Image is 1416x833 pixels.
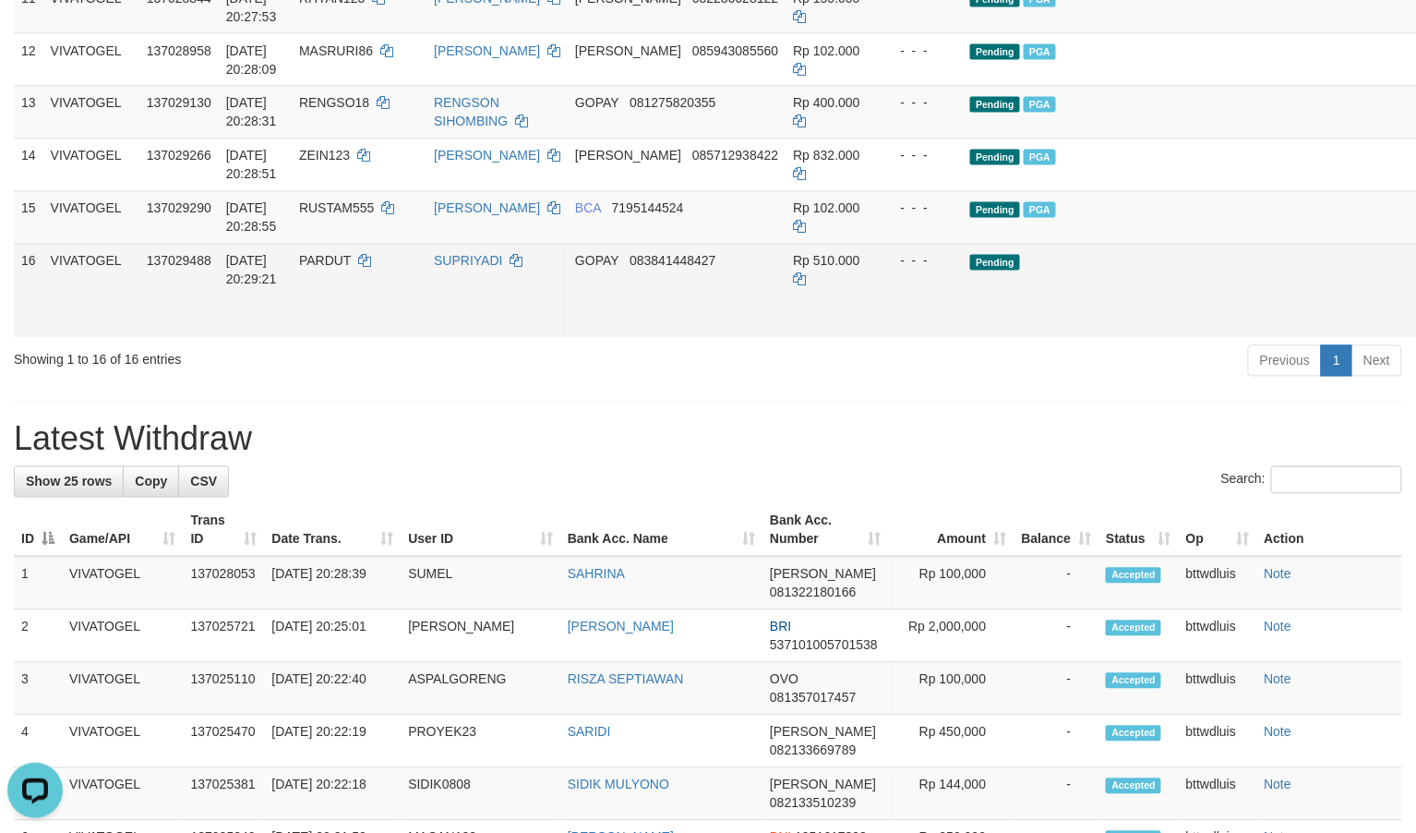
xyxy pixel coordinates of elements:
a: SUPRIYADI [434,254,502,269]
div: - - - [885,94,955,113]
span: Show 25 rows [26,475,112,489]
span: [DATE] 20:28:55 [226,201,277,235]
a: Previous [1248,345,1322,377]
a: [PERSON_NAME] [434,201,540,216]
td: 137025110 [184,663,265,716]
span: BCA [575,201,601,216]
td: ASPALGORENG [401,663,560,716]
th: Date Trans.: activate to sort column ascending [264,504,401,557]
a: Note [1265,725,1292,740]
td: VIVATOGEL [62,716,184,768]
span: [PERSON_NAME] [770,725,876,740]
span: OVO [770,672,798,687]
span: RUSTAM555 [299,201,374,216]
a: Note [1265,620,1292,634]
td: [DATE] 20:22:40 [264,663,401,716]
th: Amount: activate to sort column ascending [889,504,1014,557]
span: [PERSON_NAME] [575,149,681,163]
span: ZEIN123 [299,149,350,163]
span: [DATE] 20:28:09 [226,43,277,77]
td: - [1014,716,1098,768]
a: Note [1265,672,1292,687]
a: 1 [1321,345,1352,377]
a: CSV [178,466,229,498]
td: [DATE] 20:25:01 [264,610,401,663]
span: PARDUT [299,254,351,269]
th: Balance: activate to sort column ascending [1014,504,1098,557]
span: Copy 083841448427 to clipboard [630,254,715,269]
span: [DATE] 20:28:31 [226,96,277,129]
td: - [1014,768,1098,821]
div: - - - [885,42,955,60]
td: [PERSON_NAME] [401,610,560,663]
th: Status: activate to sort column ascending [1098,504,1178,557]
span: Marked by bttwdluis [1024,44,1056,60]
span: Copy 085943085560 to clipboard [692,43,778,58]
td: SUMEL [401,557,560,610]
a: Show 25 rows [14,466,124,498]
td: VIVATOGEL [62,663,184,716]
td: VIVATOGEL [43,86,139,139]
span: Pending [970,97,1020,113]
a: RISZA SEPTIAWAN [568,672,684,687]
td: - [1014,557,1098,610]
span: Accepted [1106,621,1161,636]
td: VIVATOGEL [62,610,184,663]
th: User ID: activate to sort column ascending [401,504,560,557]
span: GOPAY [575,254,618,269]
a: Copy [123,466,179,498]
th: Game/API: activate to sort column ascending [62,504,184,557]
span: GOPAY [575,96,618,111]
span: Rp 102.000 [793,43,859,58]
span: Copy 081357017457 to clipboard [770,691,856,706]
a: Next [1351,345,1402,377]
div: - - - [885,147,955,165]
td: Rp 144,000 [889,768,1014,821]
span: Pending [970,202,1020,218]
td: VIVATOGEL [43,139,139,191]
td: 137028053 [184,557,265,610]
th: ID: activate to sort column descending [14,504,62,557]
span: Marked by bttwdluis [1024,202,1056,218]
td: bttwdluis [1179,768,1257,821]
input: Search: [1271,466,1402,494]
td: bttwdluis [1179,716,1257,768]
td: 137025470 [184,716,265,768]
div: - - - [885,252,955,271]
span: Copy 082133669789 to clipboard [770,743,856,758]
span: Rp 510.000 [793,254,859,269]
td: VIVATOGEL [62,768,184,821]
td: Rp 100,000 [889,663,1014,716]
span: MASRURI86 [299,43,373,58]
td: - [1014,663,1098,716]
span: 137029266 [147,149,211,163]
span: 137029290 [147,201,211,216]
span: Pending [970,255,1020,271]
span: Copy 081322180166 to clipboard [770,586,856,600]
span: Rp 832.000 [793,149,859,163]
label: Search: [1221,466,1402,494]
td: 15 [14,191,43,244]
div: Showing 1 to 16 of 16 entries [14,344,576,369]
span: BRI [770,620,791,634]
td: 4 [14,716,62,768]
td: 13 [14,86,43,139]
th: Op: activate to sort column ascending [1179,504,1257,557]
th: Action [1257,504,1402,557]
span: RENGSO18 [299,96,369,111]
span: Rp 400.000 [793,96,859,111]
td: VIVATOGEL [43,244,139,338]
td: 1 [14,557,62,610]
span: 137028958 [147,43,211,58]
span: Pending [970,150,1020,165]
td: [DATE] 20:22:19 [264,716,401,768]
span: Rp 102.000 [793,201,859,216]
td: VIVATOGEL [62,557,184,610]
span: [DATE] 20:28:51 [226,149,277,182]
span: Accepted [1106,568,1161,584]
a: [PERSON_NAME] [568,620,674,634]
a: SIDIK MULYONO [568,778,669,792]
span: [PERSON_NAME] [770,778,876,792]
span: Accepted [1106,726,1161,742]
td: VIVATOGEL [43,191,139,244]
